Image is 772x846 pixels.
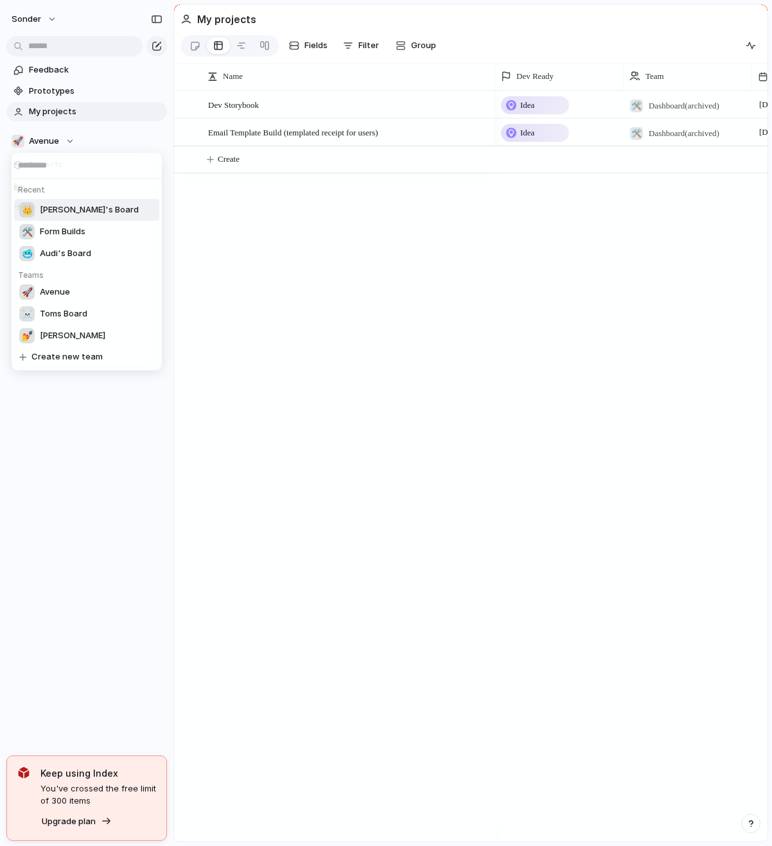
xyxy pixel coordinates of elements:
span: [PERSON_NAME]'s Board [40,203,139,216]
span: Toms Board [40,307,87,320]
div: 🛠️ [19,224,35,239]
span: Audi's Board [40,247,91,260]
div: ☠️ [19,306,35,322]
span: Avenue [40,286,70,298]
h5: Recent [14,179,163,196]
span: Form Builds [40,225,85,238]
h5: Teams [14,264,163,281]
span: [PERSON_NAME] [40,329,105,342]
span: Create new team [31,350,103,363]
div: 👑 [19,202,35,218]
div: 🥶 [19,246,35,261]
div: 💅 [19,328,35,343]
div: 🚀 [19,284,35,300]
